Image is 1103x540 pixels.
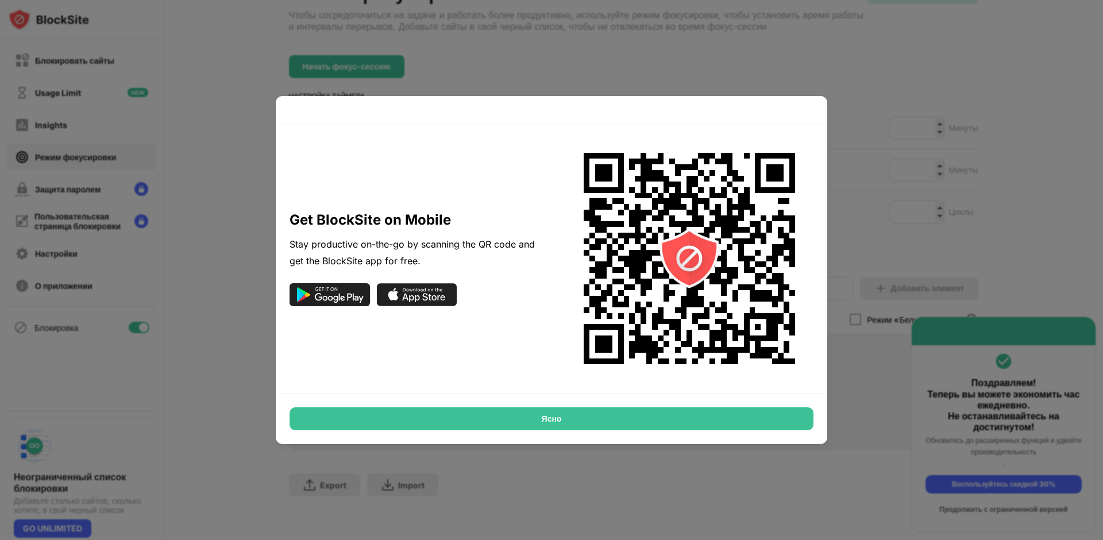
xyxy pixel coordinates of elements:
[290,283,370,306] img: google-play-black.svg
[569,138,810,379] img: onboard-omni-qr-code.svg
[290,211,538,229] div: Get BlockSite on Mobile
[290,236,538,269] div: Stay productive on-the-go by scanning the QR code and get the BlockSite app for free.
[377,283,457,306] img: app-store-black.svg
[290,407,813,430] div: Ясно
